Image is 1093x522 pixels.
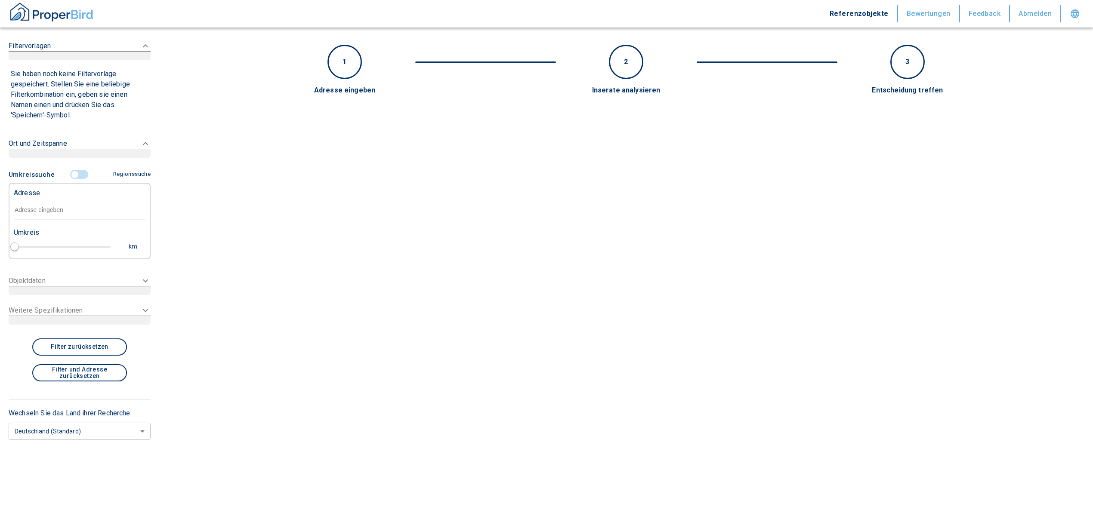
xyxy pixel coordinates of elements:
div: Objektdaten [9,270,151,300]
p: Ort und Zeitspanne [9,138,67,149]
button: Feedback [960,5,1010,22]
div: Ort und Zeitspanne [9,130,151,166]
p: Filtervorlagen [9,41,51,51]
button: Filter zurücksetzen [32,338,127,356]
div: Entscheidung treffen [802,86,1013,95]
div: Weitere Spezifikationen [9,300,151,330]
button: Filter und Adresse zurücksetzen [32,364,127,381]
p: Wechseln Sie das Land ihrer Recherche: [9,408,151,418]
button: Abmelden [1010,5,1061,22]
p: Umkreis [14,227,39,238]
p: Weitere Spezifikationen [9,305,83,316]
img: ProperBird Logo and Home Button [9,1,95,23]
div: Filtervorlagen [9,166,151,264]
div: Deutschland (Standard) [9,420,151,442]
button: km [114,240,141,253]
p: Sie haben noch keine Filtervorlage gespeichert. Stellen Sie eine beliebige Filterkombination ein,... [11,69,148,120]
button: Regionssuche [110,167,151,182]
p: 1 [343,57,346,67]
input: Adresse eingeben [14,200,145,220]
button: Umkreissuche [9,166,58,183]
p: Objektdaten [9,276,46,286]
div: Inserate analysieren [521,86,732,95]
div: Filtervorlagen [9,32,151,69]
div: Adresse eingeben [239,86,451,95]
p: 3 [905,57,909,67]
button: Bewertungen [898,5,960,22]
div: Filtervorlagen [9,69,151,123]
p: 2 [624,57,628,67]
p: Adresse [14,188,40,198]
button: ProperBird Logo and Home Button [9,1,95,26]
div: km [131,241,139,252]
button: Referenzobjekte [821,5,898,22]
